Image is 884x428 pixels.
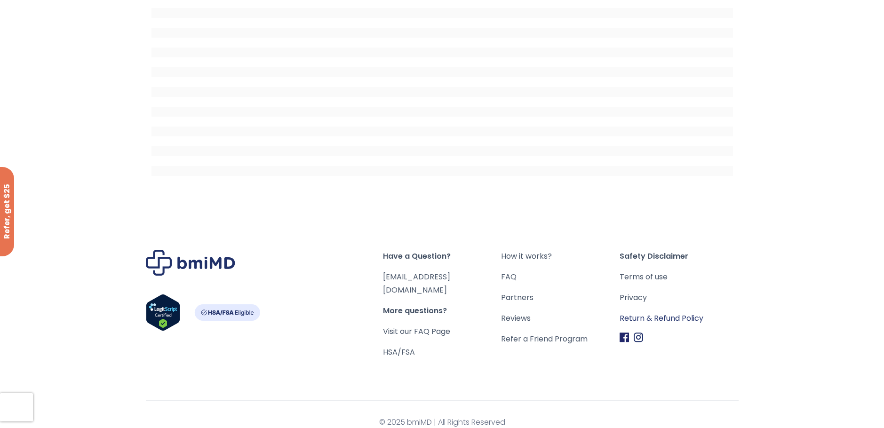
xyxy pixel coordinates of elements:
img: Facebook [620,333,629,342]
img: HSA-FSA [194,304,260,321]
a: [EMAIL_ADDRESS][DOMAIN_NAME] [383,271,450,295]
img: Verify Approval for www.bmimd.com [146,294,180,331]
a: Return & Refund Policy [620,312,738,325]
a: FAQ [501,270,620,284]
a: Refer a Friend Program [501,333,620,346]
a: Terms of use [620,270,738,284]
a: Verify LegitScript Approval for www.bmimd.com [146,294,180,335]
img: Instagram [634,333,643,342]
iframe: Sign Up via Text for Offers [8,392,113,420]
a: Privacy [620,291,738,304]
span: Have a Question? [383,250,502,263]
a: Partners [501,291,620,304]
span: More questions? [383,304,502,317]
a: HSA/FSA [383,347,415,357]
a: How it works? [501,250,620,263]
a: Reviews [501,312,620,325]
span: Safety Disclaimer [620,250,738,263]
a: Visit our FAQ Page [383,326,450,337]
